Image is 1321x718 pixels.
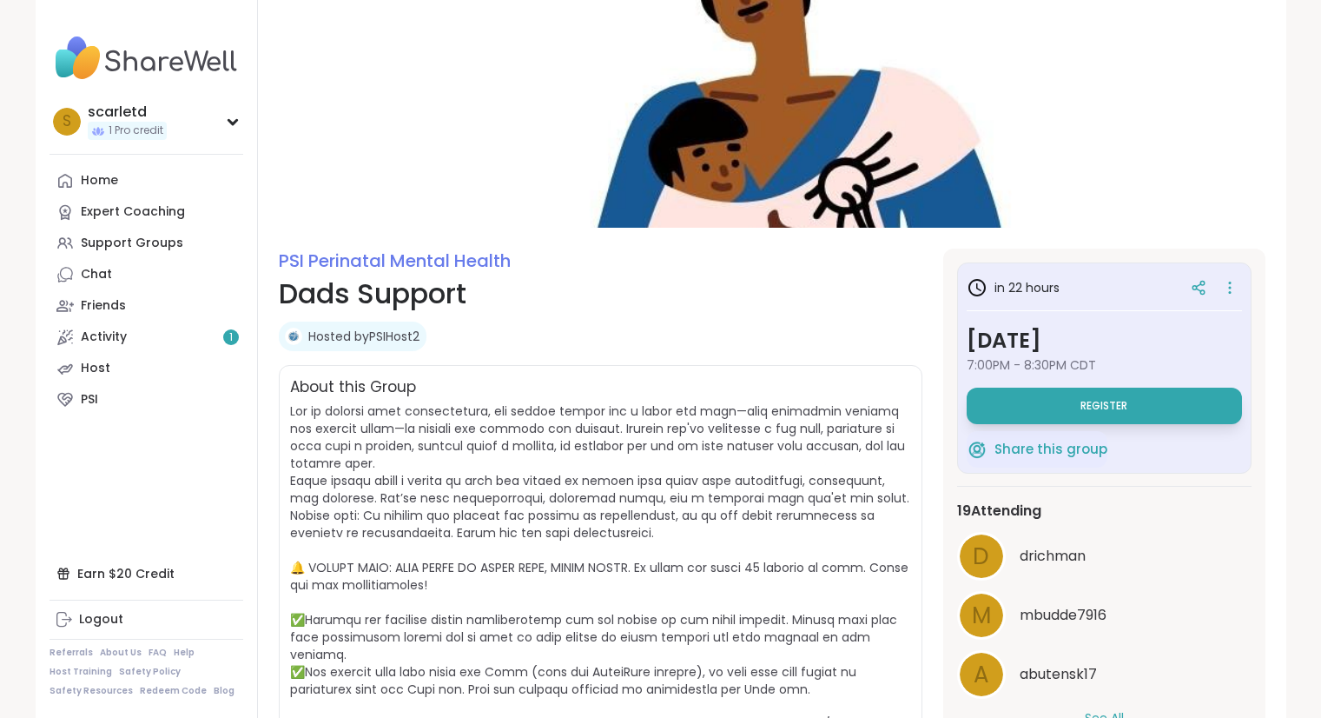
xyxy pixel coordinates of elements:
a: Referrals [50,647,93,659]
div: Expert Coaching [81,203,185,221]
a: About Us [100,647,142,659]
div: Support Groups [81,235,183,252]
a: Expert Coaching [50,196,243,228]
a: PSI Perinatal Mental Health [279,249,511,273]
span: Share this group [994,440,1107,460]
button: Register [967,388,1242,424]
a: Home [50,165,243,196]
span: s [63,110,71,133]
a: Safety Policy [119,666,181,678]
div: PSI [81,391,98,409]
span: 19 Attending [957,501,1041,522]
a: Help [174,647,195,659]
a: Friends [50,290,243,322]
div: Earn $20 Credit [50,558,243,589]
div: Home [81,172,118,189]
span: 1 [229,330,233,345]
span: d [973,540,989,574]
span: abutensk17 [1020,664,1097,685]
img: ShareWell Logomark [967,439,987,460]
div: Chat [81,266,112,283]
h3: in 22 hours [967,277,1060,298]
span: 7:00PM - 8:30PM CDT [967,356,1242,374]
h1: Dads Support [279,273,922,315]
a: aabutensk17 [957,650,1252,699]
a: PSI [50,384,243,416]
span: m [972,599,991,633]
span: Register [1080,399,1127,413]
img: PSIHost2 [285,328,302,345]
h2: About this Group [290,376,416,399]
a: Support Groups [50,228,243,259]
a: FAQ [149,647,167,659]
a: Chat [50,259,243,290]
h3: [DATE] [967,325,1242,356]
img: ShareWell Nav Logo [50,28,243,89]
a: Blog [214,685,234,697]
a: Host Training [50,666,112,678]
span: 1 Pro credit [109,123,163,138]
a: Host [50,353,243,384]
a: Redeem Code [140,685,207,697]
div: scarletd [88,103,167,122]
span: mbudde7916 [1020,605,1106,626]
button: Share this group [967,431,1107,468]
a: ddrichman [957,532,1252,581]
div: Friends [81,297,126,315]
a: Logout [50,604,243,635]
a: Activity1 [50,322,243,353]
a: Hosted byPSIHost2 [308,328,419,345]
span: a [974,658,989,692]
div: Logout [79,611,123,628]
div: Activity [81,329,127,346]
a: mmbudde7916 [957,591,1252,640]
span: drichman [1020,546,1086,567]
div: Host [81,360,110,377]
a: Safety Resources [50,685,133,697]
